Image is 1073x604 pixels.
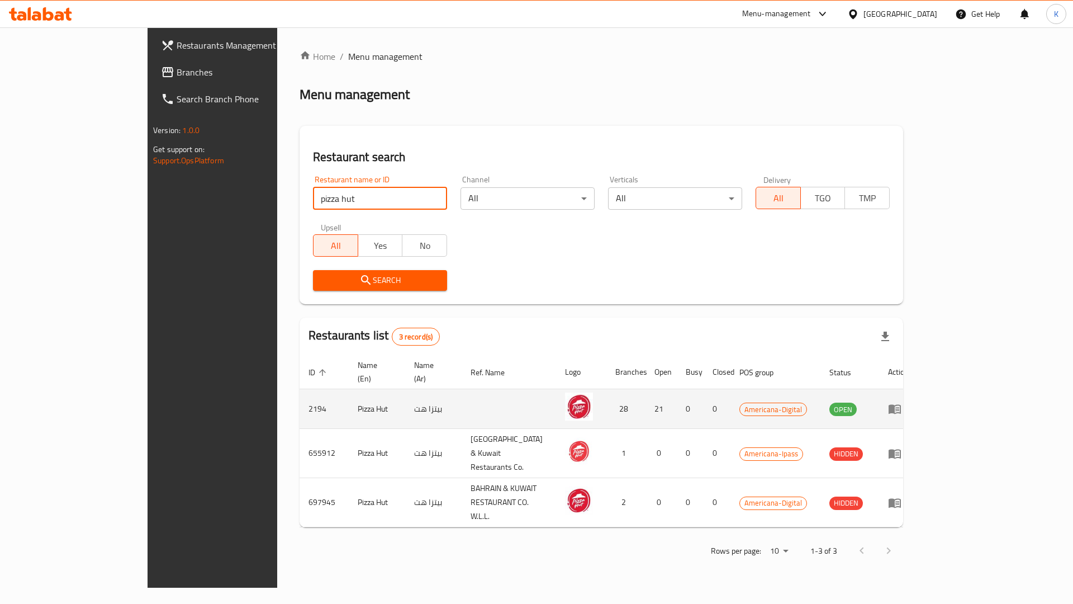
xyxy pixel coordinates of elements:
[348,50,422,63] span: Menu management
[829,403,857,416] span: OPEN
[608,187,742,210] div: All
[742,7,811,21] div: Menu-management
[177,39,318,52] span: Restaurants Management
[810,544,837,558] p: 1-3 of 3
[308,327,440,346] h2: Restaurants list
[300,50,903,63] nav: breadcrumb
[462,429,556,478] td: [GEOGRAPHIC_DATA] & Kuwait Restaurants Co.
[677,478,704,527] td: 0
[182,123,200,138] span: 1.0.0
[645,478,677,527] td: 0
[405,429,462,478] td: بيتزا هت
[392,332,440,342] span: 3 record(s)
[888,496,909,509] div: Menu
[358,358,392,385] span: Name (En)
[740,497,806,509] span: Americana-Digital
[677,429,704,478] td: 0
[318,238,354,254] span: All
[322,273,438,287] span: Search
[844,187,890,209] button: TMP
[606,389,645,429] td: 28
[1054,8,1058,20] span: K
[349,429,405,478] td: Pizza Hut
[321,223,341,231] label: Upsell
[829,497,863,509] span: HIDDEN
[872,323,899,350] div: Export file
[704,355,730,389] th: Closed
[358,234,403,257] button: Yes
[645,429,677,478] td: 0
[313,187,447,210] input: Search for restaurant name or ID..
[152,86,327,112] a: Search Branch Phone
[349,478,405,527] td: Pizza Hut
[565,393,593,421] img: Pizza Hut
[606,478,645,527] td: 2
[152,59,327,86] a: Branches
[606,429,645,478] td: 1
[313,270,447,291] button: Search
[704,429,730,478] td: 0
[313,234,358,257] button: All
[766,543,792,560] div: Rows per page:
[863,8,937,20] div: [GEOGRAPHIC_DATA]
[405,478,462,527] td: بيتزا هت
[153,123,181,138] span: Version:
[300,86,410,103] h2: Menu management
[153,142,205,157] span: Get support on:
[300,355,918,527] table: enhanced table
[645,389,677,429] td: 21
[740,447,803,460] span: Americana-Ipass
[407,238,443,254] span: No
[829,366,866,379] span: Status
[704,389,730,429] td: 0
[462,478,556,527] td: BAHRAIN & KUWAIT RESTAURANT CO. W.L.L.
[565,437,593,465] img: Pizza Hut
[153,153,224,168] a: Support.OpsPlatform
[740,403,806,416] span: Americana-Digital
[849,190,885,206] span: TMP
[152,32,327,59] a: Restaurants Management
[704,478,730,527] td: 0
[471,366,519,379] span: Ref. Name
[763,176,791,183] label: Delivery
[177,92,318,106] span: Search Branch Phone
[402,234,447,257] button: No
[645,355,677,389] th: Open
[460,187,595,210] div: All
[392,328,440,346] div: Total records count
[565,487,593,515] img: Pizza Hut
[888,447,909,460] div: Menu
[677,389,704,429] td: 0
[761,190,796,206] span: All
[340,50,344,63] li: /
[606,355,645,389] th: Branches
[711,544,761,558] p: Rows per page:
[177,65,318,79] span: Branches
[313,149,890,166] h2: Restaurant search
[756,187,801,209] button: All
[879,355,918,389] th: Action
[308,366,330,379] span: ID
[414,358,448,385] span: Name (Ar)
[800,187,846,209] button: TGO
[829,447,863,461] div: HIDDEN
[829,447,863,460] span: HIDDEN
[829,497,863,510] div: HIDDEN
[405,389,462,429] td: بيتزا هت
[363,238,398,254] span: Yes
[805,190,841,206] span: TGO
[739,366,788,379] span: POS group
[556,355,606,389] th: Logo
[349,389,405,429] td: Pizza Hut
[677,355,704,389] th: Busy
